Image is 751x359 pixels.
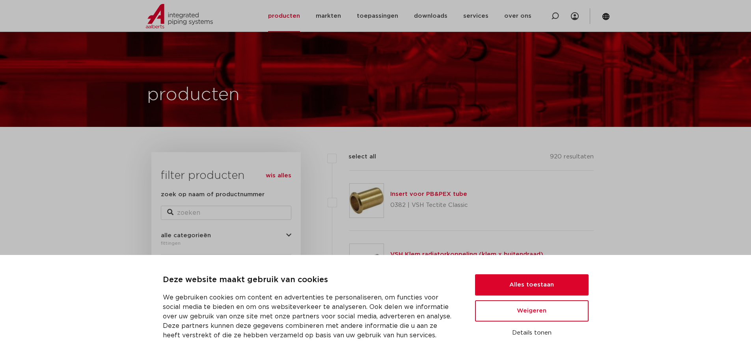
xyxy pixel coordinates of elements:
[475,274,589,296] button: Alles toestaan
[337,152,376,162] label: select all
[266,171,291,180] a: wis alles
[390,199,468,212] p: 0382 | VSH Tectite Classic
[475,300,589,322] button: Weigeren
[475,326,589,340] button: Details tonen
[161,238,291,248] div: fittingen
[147,82,240,108] h1: producten
[163,293,456,340] p: We gebruiken cookies om content en advertenties te personaliseren, om functies voor social media ...
[161,168,291,184] h3: filter producten
[161,190,265,199] label: zoek op naam of productnummer
[161,233,211,238] span: alle categorieën
[550,152,594,164] p: 920 resultaten
[350,184,384,218] img: Thumbnail for Insert voor PB&PEX tube
[390,191,467,197] a: Insert voor PB&PEX tube
[350,244,384,278] img: Thumbnail for VSH Klem radiatorkoppeling (klem x buitendraad)
[161,206,291,220] input: zoeken
[161,233,291,238] button: alle categorieën
[390,251,543,257] a: VSH Klem radiatorkoppeling (klem x buitendraad)
[163,274,456,286] p: Deze website maakt gebruik van cookies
